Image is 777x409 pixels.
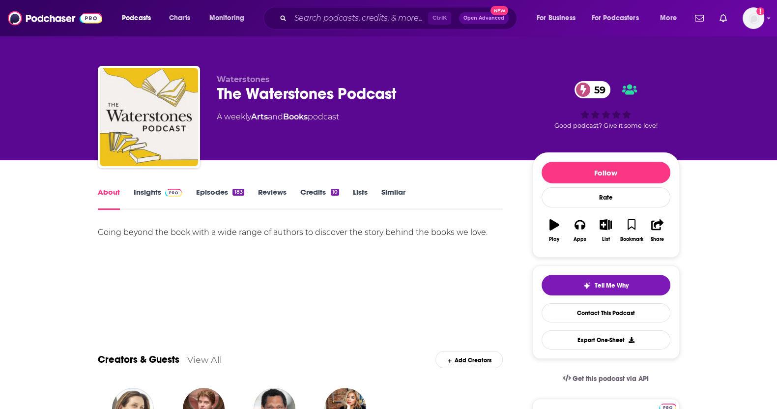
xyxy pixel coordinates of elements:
a: Lists [353,187,368,210]
span: Good podcast? Give it some love! [554,122,658,129]
a: Books [283,112,308,121]
button: open menu [653,10,689,26]
button: Play [542,213,567,248]
div: Share [651,236,664,242]
a: Contact This Podcast [542,303,670,322]
a: About [98,187,120,210]
a: Show notifications dropdown [716,10,731,27]
a: 59 [575,81,610,98]
span: New [490,6,508,15]
a: Charts [163,10,196,26]
div: A weekly podcast [217,111,339,123]
button: open menu [202,10,257,26]
a: Credits10 [300,187,339,210]
button: Share [644,213,670,248]
button: open menu [585,10,653,26]
span: Waterstones [217,75,270,84]
button: Bookmark [619,213,644,248]
img: The Waterstones Podcast [100,68,198,166]
a: Arts [251,112,268,121]
a: Creators & Guests [98,353,179,366]
button: Show profile menu [743,7,764,29]
div: Bookmark [620,236,643,242]
button: Follow [542,162,670,183]
span: Get this podcast via API [573,375,649,383]
span: 59 [584,81,610,98]
div: List [602,236,610,242]
span: Charts [169,11,190,25]
span: Open Advanced [463,16,504,21]
div: 10 [331,189,339,196]
div: Rate [542,187,670,207]
a: Reviews [258,187,287,210]
svg: Add a profile image [756,7,764,15]
div: Search podcasts, credits, & more... [273,7,526,29]
a: InsightsPodchaser Pro [134,187,182,210]
img: tell me why sparkle [583,282,591,290]
div: 183 [232,189,244,196]
img: Podchaser Pro [165,189,182,197]
div: Going beyond the book with a wide range of authors to discover the story behind the books we love. [98,226,503,239]
div: Add Creators [435,351,503,368]
a: Similar [381,187,405,210]
span: For Business [537,11,576,25]
button: open menu [530,10,588,26]
span: Podcasts [122,11,151,25]
button: Export One-Sheet [542,330,670,350]
button: Open AdvancedNew [459,12,509,24]
span: Ctrl K [428,12,451,25]
input: Search podcasts, credits, & more... [290,10,428,26]
div: Apps [574,236,586,242]
span: and [268,112,283,121]
button: tell me why sparkleTell Me Why [542,275,670,295]
div: Play [549,236,559,242]
a: Show notifications dropdown [691,10,708,27]
span: More [660,11,677,25]
a: View All [187,354,222,365]
button: List [593,213,618,248]
button: open menu [115,10,164,26]
button: Apps [567,213,593,248]
span: Monitoring [209,11,244,25]
div: 59Good podcast? Give it some love! [532,75,680,136]
img: User Profile [743,7,764,29]
a: Get this podcast via API [555,367,657,391]
span: Tell Me Why [595,282,629,290]
img: Podchaser - Follow, Share and Rate Podcasts [8,9,102,28]
a: Episodes183 [196,187,244,210]
span: For Podcasters [592,11,639,25]
span: Logged in as EPilcher [743,7,764,29]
